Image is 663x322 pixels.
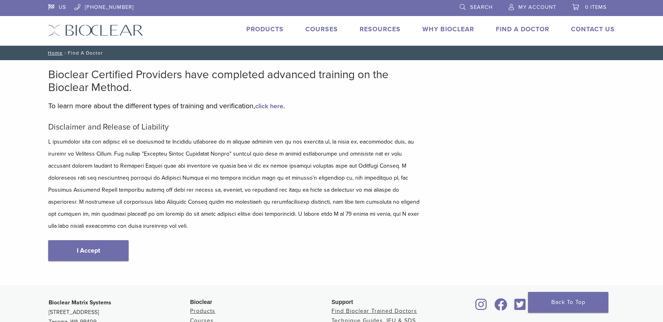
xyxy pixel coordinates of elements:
a: Contact Us [571,25,615,33]
a: Products [190,308,215,314]
h5: Disclaimer and Release of Liability [48,122,422,132]
p: L ipsumdolor sita con adipisc eli se doeiusmod te Incididu utlaboree do m aliquae adminim ven qu ... [48,136,422,232]
a: Courses [305,25,338,33]
a: Why Bioclear [422,25,474,33]
a: Home [45,50,63,56]
span: Support [331,299,353,305]
span: Bioclear [190,299,212,305]
span: / [63,51,68,55]
a: Find A Doctor [496,25,549,33]
a: Find Bioclear Trained Doctors [331,308,417,314]
a: click here [255,102,283,110]
a: Bioclear [512,303,528,311]
span: Search [470,4,493,10]
h2: Bioclear Certified Providers have completed advanced training on the Bioclear Method. [48,68,422,94]
span: 0 items [585,4,607,10]
img: Bioclear [48,24,143,36]
a: Products [246,25,284,33]
a: Bioclear [491,303,510,311]
p: To learn more about the different types of training and verification, . [48,100,422,112]
a: Bioclear [473,303,490,311]
strong: Bioclear Matrix Systems [49,299,111,306]
a: I Accept [48,240,129,261]
nav: Find A Doctor [42,46,621,60]
a: Resources [360,25,401,33]
a: Back To Top [528,292,608,313]
span: My Account [518,4,556,10]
